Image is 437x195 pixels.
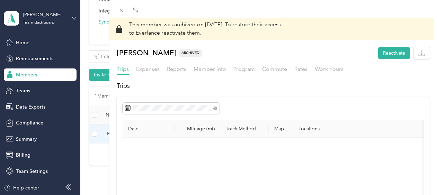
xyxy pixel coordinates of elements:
[179,49,202,57] span: ARCHIVED
[269,120,293,138] th: Map
[129,21,281,37] p: This member was archived on [DATE] .
[262,66,287,72] span: Commute
[315,66,344,72] span: Work hours
[123,120,175,138] th: Date
[220,120,269,138] th: Track Method
[136,66,160,72] span: Expenses
[294,66,307,72] span: Rates
[378,47,410,59] button: Reactivate
[117,81,430,91] h2: Trips
[167,66,186,72] span: Reports
[233,66,255,72] span: Program
[194,66,226,72] span: Member info
[398,156,437,195] iframe: Everlance-gr Chat Button Frame
[117,66,129,72] span: Trips
[175,120,220,138] th: Mileage (mi)
[117,47,202,59] p: [PERSON_NAME]
[129,21,281,36] span: To restore their access to Everlance reactivate them.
